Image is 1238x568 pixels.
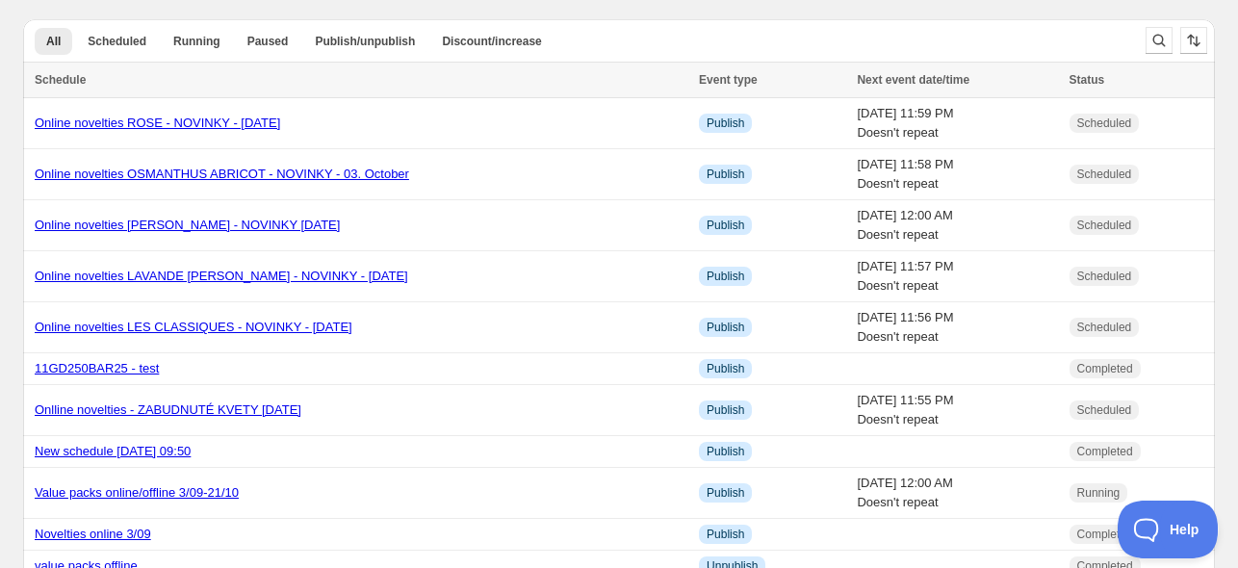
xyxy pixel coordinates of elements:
[1180,27,1207,54] button: Sort the results
[1146,27,1173,54] button: Search and filter results
[35,361,159,375] a: 11GD250BAR25 - test
[35,116,280,130] a: Online novelties ROSE - NOVINKY - [DATE]
[851,149,1063,200] td: [DATE] 11:58 PM Doesn't repeat
[707,361,744,376] span: Publish
[707,527,744,542] span: Publish
[442,34,541,49] span: Discount/increase
[851,302,1063,353] td: [DATE] 11:56 PM Doesn't repeat
[35,167,409,181] a: Online novelties OSMANTHUS ABRICOT - NOVINKY - 03. October
[851,98,1063,149] td: [DATE] 11:59 PM Doesn't repeat
[707,167,744,182] span: Publish
[707,218,744,233] span: Publish
[851,200,1063,251] td: [DATE] 12:00 AM Doesn't repeat
[707,402,744,418] span: Publish
[35,402,301,417] a: Onlline novelties - ZABUDNUTÉ KVETY [DATE]
[857,73,969,87] span: Next event date/time
[46,34,61,49] span: All
[88,34,146,49] span: Scheduled
[1077,116,1132,131] span: Scheduled
[699,73,758,87] span: Event type
[35,320,352,334] a: Online novelties LES CLASSIQUES - NOVINKY - [DATE]
[1077,167,1132,182] span: Scheduled
[707,116,744,131] span: Publish
[35,444,191,458] a: New schedule [DATE] 09:50
[707,320,744,335] span: Publish
[315,34,415,49] span: Publish/unpublish
[851,385,1063,436] td: [DATE] 11:55 PM Doesn't repeat
[35,485,239,500] a: Value packs online/offline 3/09-21/10
[35,527,151,541] a: Novelties online 3/09
[851,468,1063,519] td: [DATE] 12:00 AM Doesn't repeat
[35,218,340,232] a: Online novelties [PERSON_NAME] - NOVINKY [DATE]
[1077,402,1132,418] span: Scheduled
[1077,218,1132,233] span: Scheduled
[1077,269,1132,284] span: Scheduled
[35,73,86,87] span: Schedule
[1077,527,1133,542] span: Completed
[707,485,744,501] span: Publish
[1077,485,1121,501] span: Running
[1077,444,1133,459] span: Completed
[707,444,744,459] span: Publish
[1118,501,1219,558] iframe: Toggle Customer Support
[1077,320,1132,335] span: Scheduled
[35,269,408,283] a: Online novelties LAVANDE [PERSON_NAME] - NOVINKY - [DATE]
[247,34,289,49] span: Paused
[707,269,744,284] span: Publish
[1070,73,1105,87] span: Status
[1077,361,1133,376] span: Completed
[851,251,1063,302] td: [DATE] 11:57 PM Doesn't repeat
[173,34,220,49] span: Running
